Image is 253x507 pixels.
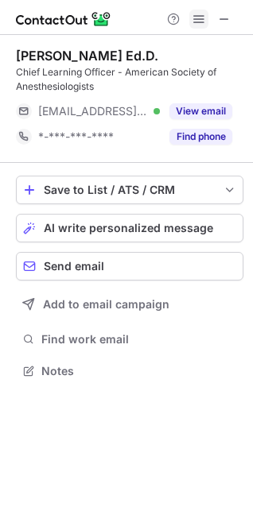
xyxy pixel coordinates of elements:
button: Send email [16,252,243,281]
span: Notes [41,364,237,378]
div: Chief Learning Officer - American Society of Anesthesiologists [16,65,243,94]
span: Find work email [41,332,237,346]
button: AI write personalized message [16,214,243,242]
span: Add to email campaign [43,298,169,311]
button: save-profile-one-click [16,176,243,204]
div: Save to List / ATS / CRM [44,184,216,196]
button: Find work email [16,328,243,350]
img: ContactOut v5.3.10 [16,10,111,29]
span: Send email [44,260,104,273]
span: [EMAIL_ADDRESS][DOMAIN_NAME] [38,104,148,118]
button: Reveal Button [169,129,232,145]
div: [PERSON_NAME] Ed.D. [16,48,158,64]
button: Reveal Button [169,103,232,119]
span: AI write personalized message [44,222,213,234]
button: Add to email campaign [16,290,243,319]
button: Notes [16,360,243,382]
